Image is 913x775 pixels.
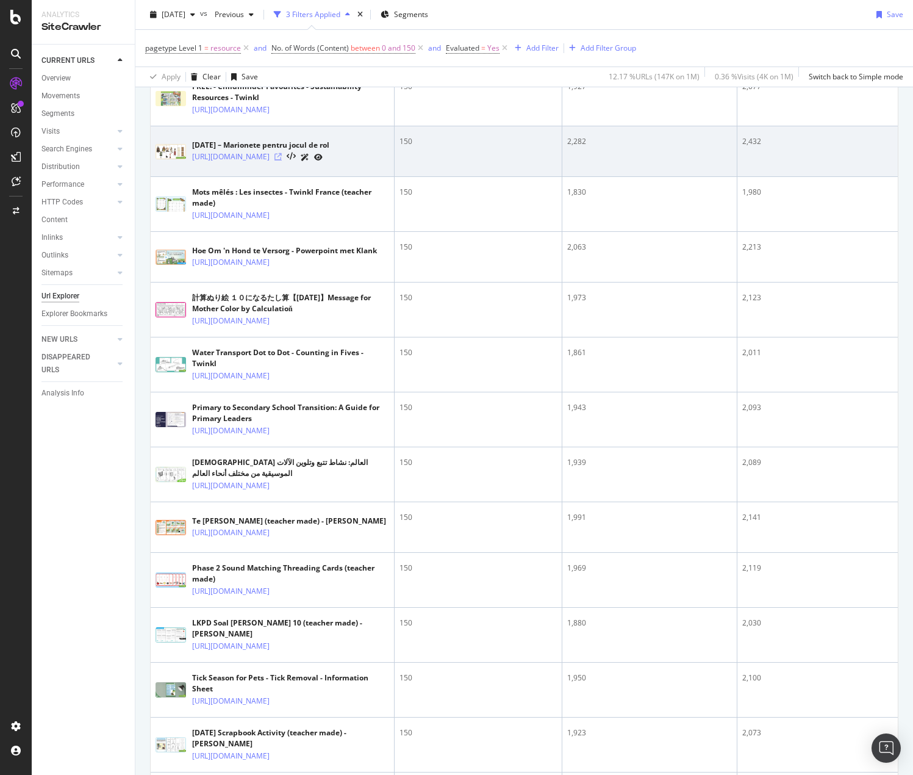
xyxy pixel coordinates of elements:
[192,256,270,269] a: [URL][DOMAIN_NAME]
[274,153,282,160] a: Visit Online Page
[399,242,557,253] div: 150
[41,10,125,20] div: Analytics
[399,136,557,147] div: 150
[41,249,68,262] div: Outlinks
[428,43,441,53] div: and
[481,43,485,53] span: =
[41,231,114,244] a: Inlinks
[41,196,114,209] a: HTTP Codes
[41,214,68,226] div: Content
[567,242,732,253] div: 2,063
[192,370,270,382] a: [URL][DOMAIN_NAME]
[41,290,126,303] a: Url Explorer
[567,347,732,358] div: 1,861
[804,67,903,87] button: Switch back to Simple mode
[742,563,893,574] div: 2,119
[156,250,186,265] img: main image
[526,43,559,53] div: Add Filter
[156,412,186,427] img: main image
[399,512,557,523] div: 150
[41,387,84,400] div: Analysis Info
[145,5,200,24] button: [DATE]
[41,72,126,85] a: Overview
[41,231,63,244] div: Inlinks
[399,292,557,303] div: 150
[428,42,441,54] button: and
[192,527,270,539] a: [URL][DOMAIN_NAME]
[567,672,732,683] div: 1,950
[742,242,893,253] div: 2,213
[192,140,329,151] div: [DATE] – Marionete pentru jocul de rol
[192,640,270,652] a: [URL][DOMAIN_NAME]
[192,347,389,369] div: Water Transport Dot to Dot - Counting in Fives - Twinkl
[510,41,559,56] button: Add Filter
[567,512,732,523] div: 1,991
[581,43,636,53] div: Add Filter Group
[41,143,114,156] a: Search Engines
[41,196,83,209] div: HTTP Codes
[355,9,365,21] div: times
[162,9,185,20] span: 2025 Sep. 20th
[192,695,270,707] a: [URL][DOMAIN_NAME]
[41,214,126,226] a: Content
[41,20,125,34] div: SiteCrawler
[41,178,114,191] a: Performance
[156,520,186,535] img: main image
[41,387,126,400] a: Analysis Info
[271,43,349,53] span: No. of Words (Content)
[567,563,732,574] div: 1,969
[301,151,309,164] a: AI Url Details
[287,153,296,161] button: View HTML Source
[41,72,71,85] div: Overview
[226,67,258,87] button: Save
[376,5,433,24] button: Segments
[567,618,732,629] div: 1,880
[382,40,415,57] span: 0 and 150
[41,90,126,103] a: Movements
[872,734,901,763] div: Open Intercom Messenger
[742,347,893,358] div: 2,011
[399,187,557,198] div: 150
[41,267,114,279] a: Sitemaps
[742,618,893,629] div: 2,030
[351,43,380,53] span: between
[742,727,893,738] div: 2,073
[567,136,732,147] div: 2,282
[192,618,389,640] div: LKPD Soal [PERSON_NAME] 10 (teacher made) - [PERSON_NAME]
[210,5,259,24] button: Previous
[41,125,60,138] div: Visits
[41,178,84,191] div: Performance
[41,333,77,346] div: NEW URLS
[192,457,389,479] div: [DEMOGRAPHIC_DATA] العالم: نشاط تتبع وتلوين الآلات الموسيقية من مختلف أنحاء العالم
[192,187,389,209] div: Mots mêlés : Les insectes - Twinkl France (teacher made)
[446,43,479,53] span: Evaluated
[41,90,80,103] div: Movements
[809,71,903,82] div: Switch back to Simple mode
[394,9,428,20] span: Segments
[742,292,893,303] div: 2,123
[399,563,557,574] div: 150
[192,315,270,327] a: [URL][DOMAIN_NAME]
[41,308,107,320] div: Explorer Bookmarks
[156,302,186,317] img: main image
[399,457,557,468] div: 150
[156,627,186,643] img: main image
[41,107,126,120] a: Segments
[715,71,793,82] div: 0.36 % Visits ( 4K on 1M )
[156,196,186,212] img: main image
[41,54,114,67] a: CURRENT URLS
[156,572,186,588] img: main image
[192,151,270,163] a: [URL][DOMAIN_NAME]
[41,54,95,67] div: CURRENT URLS
[210,40,241,57] span: resource
[192,672,389,694] div: Tick Season for Pets - Tick Removal - Information Sheet
[192,209,270,222] a: [URL][DOMAIN_NAME]
[567,292,732,303] div: 1,973
[314,151,323,164] a: URL Inspection
[254,42,267,54] button: and
[399,402,557,413] div: 150
[399,672,557,683] div: 150
[192,425,270,437] a: [URL][DOMAIN_NAME]
[269,5,355,24] button: 3 Filters Applied
[156,682,186,697] img: main image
